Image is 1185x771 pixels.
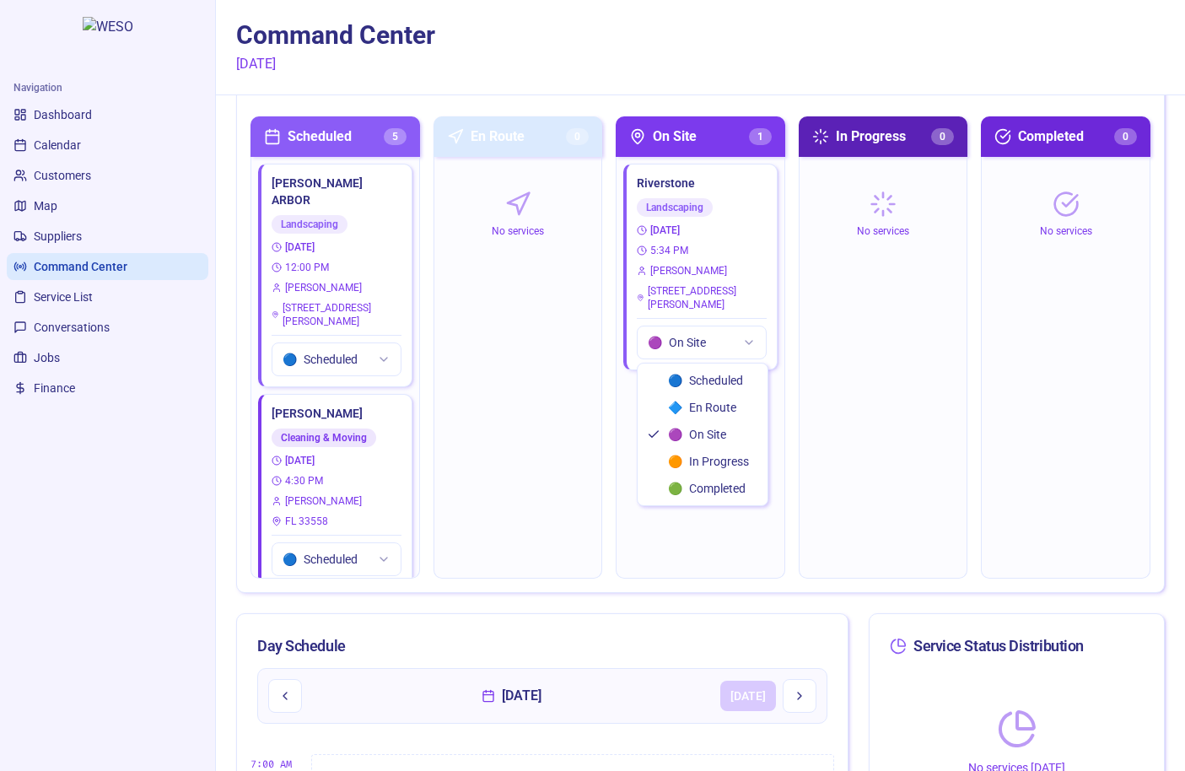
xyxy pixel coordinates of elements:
span: 🟣 [668,426,682,443]
span: On Site [689,426,726,443]
span: 🔵 [668,372,682,389]
span: 🟠 [668,453,682,470]
span: Scheduled [689,372,743,389]
span: In Progress [689,453,749,470]
span: En Route [689,399,736,416]
span: Completed [689,480,746,497]
span: 🟢 [668,480,682,497]
span: 🔷 [668,399,682,416]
